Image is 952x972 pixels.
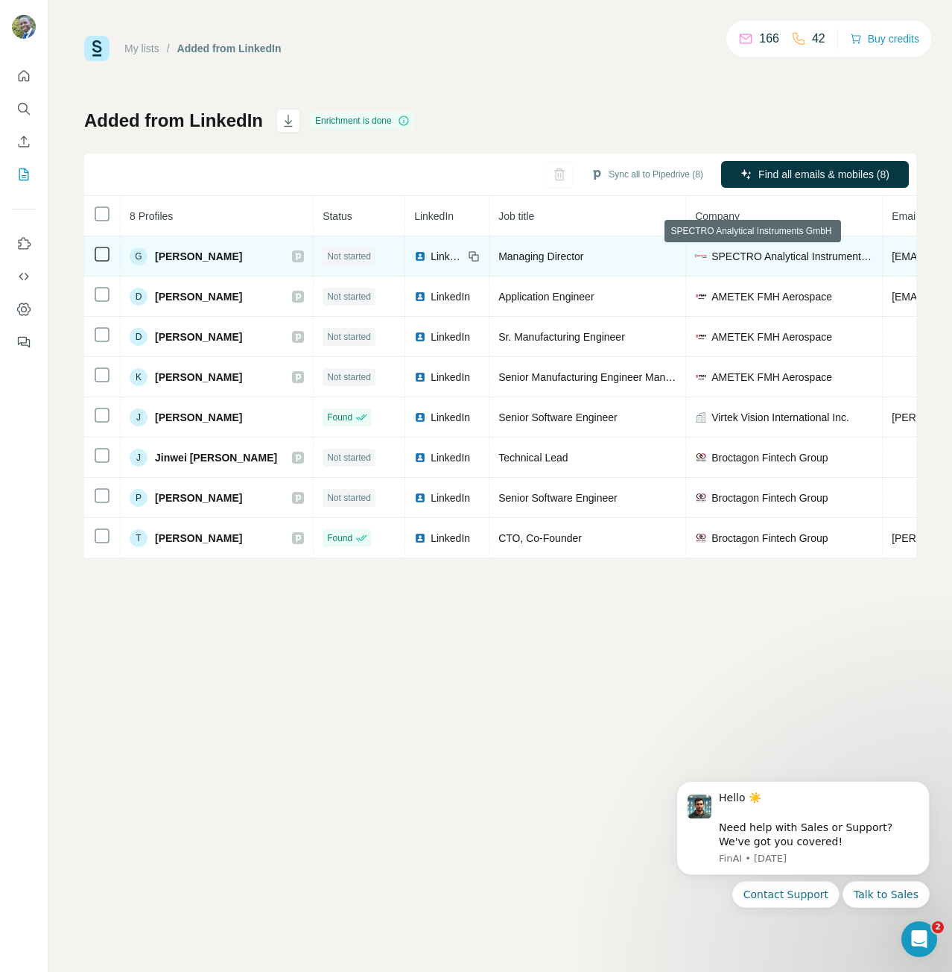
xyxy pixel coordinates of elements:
div: K [130,368,147,386]
span: AMETEK FMH Aerospace [711,289,832,304]
span: Broctagon Fintech Group [711,531,828,546]
span: [PERSON_NAME] [155,249,242,264]
span: LinkedIn [431,329,470,344]
div: Enrichment is done [311,112,414,130]
span: Senior Manufacturing Engineer Manager [498,371,686,383]
p: 42 [812,30,825,48]
span: Technical Lead [498,452,568,464]
button: Use Surfe on LinkedIn [12,230,36,257]
span: [PERSON_NAME] [155,531,242,546]
img: company-logo [695,492,707,504]
div: G [130,247,147,265]
span: LinkedIn [431,490,470,505]
img: LinkedIn logo [414,291,426,303]
button: Find all emails & mobiles (8) [721,161,909,188]
span: Found [327,531,352,545]
img: LinkedIn logo [414,492,426,504]
iframe: Intercom notifications message [654,769,952,917]
span: [PERSON_NAME] [155,370,242,385]
img: company-logo [695,291,707,303]
span: 2 [932,921,944,933]
button: Enrich CSV [12,128,36,155]
span: Status [323,210,352,222]
span: LinkedIn [431,249,463,264]
span: Virtek Vision International Inc. [711,410,849,425]
button: Feedback [12,329,36,356]
span: Job title [498,210,534,222]
button: Use Surfe API [12,263,36,290]
div: D [130,288,147,306]
img: LinkedIn logo [414,250,426,262]
span: LinkedIn [431,450,470,465]
div: T [130,529,147,547]
span: CTO, Co-Founder [498,532,582,544]
img: company-logo [695,371,707,383]
span: Not started [327,451,371,464]
span: Not started [327,290,371,303]
button: My lists [12,161,36,188]
span: Broctagon Fintech Group [711,450,828,465]
img: company-logo [695,532,707,544]
img: company-logo [695,331,707,343]
img: LinkedIn logo [414,411,426,423]
span: Email [892,210,918,222]
img: LinkedIn logo [414,371,426,383]
span: Find all emails & mobiles (8) [758,167,889,182]
span: Not started [327,370,371,384]
img: company-logo [695,452,707,464]
span: Managing Director [498,250,583,262]
button: Buy credits [850,28,919,49]
img: LinkedIn logo [414,532,426,544]
span: [PERSON_NAME] [155,410,242,425]
span: [PERSON_NAME] [155,289,242,304]
span: Senior Software Engineer [498,492,618,504]
span: Found [327,411,352,424]
span: [PERSON_NAME] [155,490,242,505]
img: Surfe Logo [84,36,110,61]
span: LinkedIn [414,210,454,222]
iframe: Intercom live chat [901,921,937,957]
span: Company [695,210,740,222]
span: AMETEK FMH Aerospace [711,370,832,385]
button: Dashboard [12,296,36,323]
p: 166 [759,30,779,48]
div: J [130,408,147,426]
span: AMETEK FMH Aerospace [711,329,832,344]
img: LinkedIn logo [414,452,426,464]
button: Search [12,95,36,122]
span: Senior Software Engineer [498,411,618,423]
span: Application Engineer [498,291,594,303]
button: Sync all to Pipedrive (8) [580,163,714,186]
button: Quick start [12,63,36,89]
span: Not started [327,491,371,505]
li: / [167,41,170,56]
span: SPECTRO Analytical Instruments GmbH [711,249,873,264]
span: LinkedIn [431,370,470,385]
h1: Added from LinkedIn [84,109,263,133]
span: Not started [327,330,371,344]
span: Not started [327,250,371,263]
span: [PERSON_NAME] [155,329,242,344]
span: 8 Profiles [130,210,173,222]
span: Sr. Manufacturing Engineer [498,331,625,343]
img: Avatar [12,15,36,39]
div: D [130,328,147,346]
span: LinkedIn [431,289,470,304]
div: P [130,489,147,507]
div: J [130,449,147,467]
span: Broctagon Fintech Group [711,490,828,505]
img: LinkedIn logo [414,331,426,343]
span: Jinwei [PERSON_NAME] [155,450,277,465]
a: My lists [124,42,159,54]
img: company-logo [695,254,707,258]
div: Added from LinkedIn [177,41,282,56]
span: LinkedIn [431,410,470,425]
